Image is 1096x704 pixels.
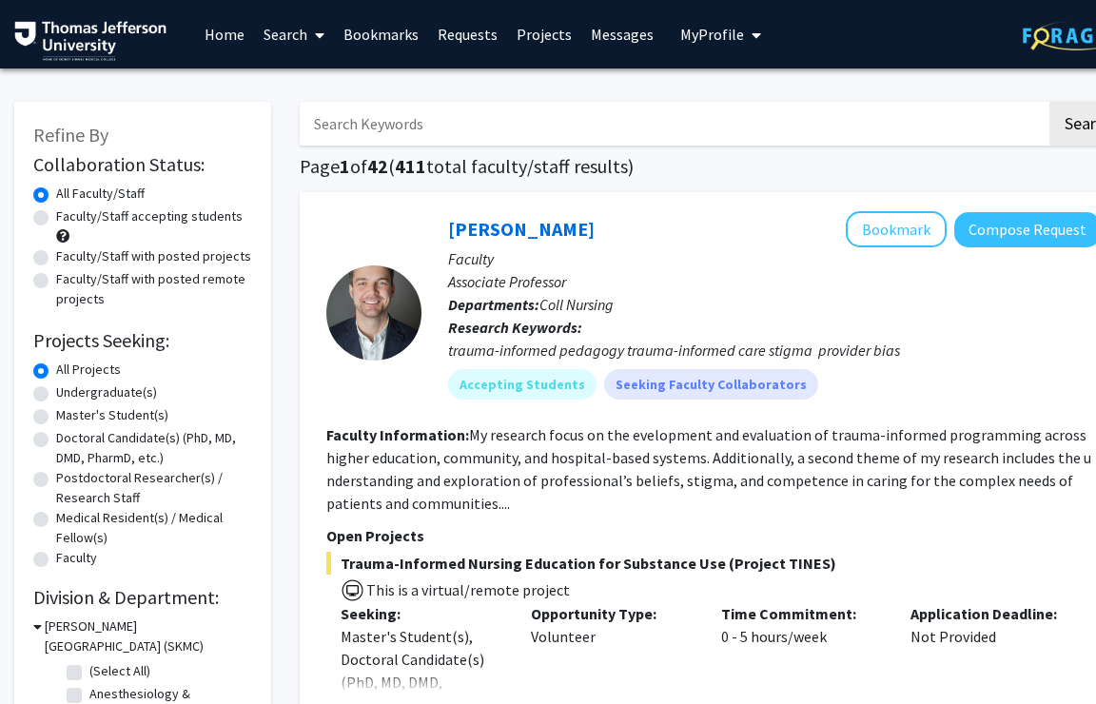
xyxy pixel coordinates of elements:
[340,154,350,178] span: 1
[326,425,1091,513] fg-read-more: My research focus on the evelopment and evaluation of trauma-informed programming across higher e...
[448,369,597,400] mat-chip: Accepting Students
[56,246,251,266] label: Faculty/Staff with posted projects
[33,329,252,352] h2: Projects Seeking:
[195,1,254,68] a: Home
[846,211,947,247] button: Add Stephen DiDonato to Bookmarks
[721,602,883,625] p: Time Commitment:
[56,428,252,468] label: Doctoral Candidate(s) (PhD, MD, DMD, PharmD, etc.)
[364,580,570,599] span: This is a virtual/remote project
[56,184,145,204] label: All Faculty/Staff
[448,295,539,314] b: Departments:
[33,153,252,176] h2: Collaboration Status:
[33,586,252,609] h2: Division & Department:
[89,661,150,681] label: (Select All)
[428,1,507,68] a: Requests
[604,369,818,400] mat-chip: Seeking Faculty Collaborators
[300,102,1047,146] input: Search Keywords
[56,508,252,548] label: Medical Resident(s) / Medical Fellow(s)
[56,382,157,402] label: Undergraduate(s)
[56,206,243,226] label: Faculty/Staff accepting students
[341,602,502,625] p: Seeking:
[56,468,252,508] label: Postdoctoral Researcher(s) / Research Staff
[334,1,428,68] a: Bookmarks
[395,154,426,178] span: 411
[56,405,168,425] label: Master's Student(s)
[531,602,693,625] p: Opportunity Type:
[507,1,581,68] a: Projects
[367,154,388,178] span: 42
[33,123,108,147] span: Refine By
[14,21,166,61] img: Thomas Jefferson University Logo
[910,602,1072,625] p: Application Deadline:
[581,1,663,68] a: Messages
[56,269,252,309] label: Faculty/Staff with posted remote projects
[448,217,595,241] a: [PERSON_NAME]
[56,548,97,568] label: Faculty
[254,1,334,68] a: Search
[14,618,81,690] iframe: Chat
[448,318,582,337] b: Research Keywords:
[539,295,614,314] span: Coll Nursing
[680,25,744,44] span: My Profile
[56,360,121,380] label: All Projects
[45,616,252,656] h3: [PERSON_NAME][GEOGRAPHIC_DATA] (SKMC)
[326,425,469,444] b: Faculty Information:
